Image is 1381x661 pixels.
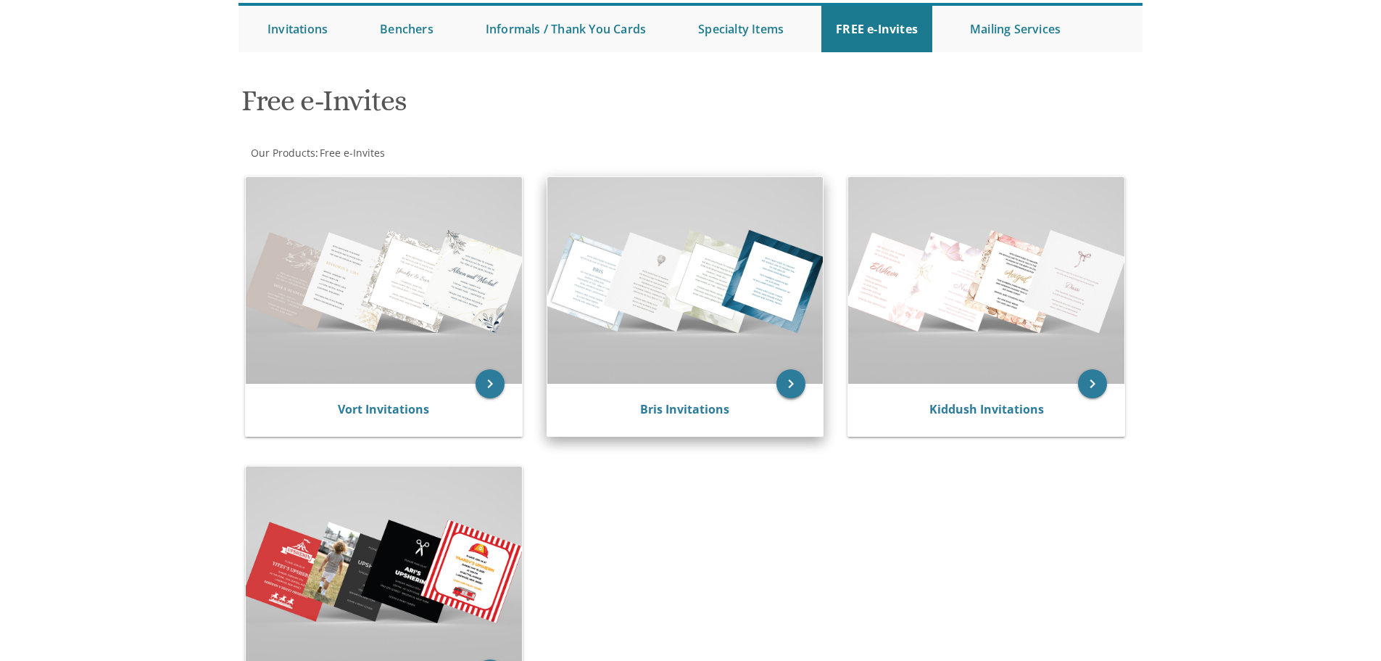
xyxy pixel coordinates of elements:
img: Vort Invitations [246,177,522,384]
a: keyboard_arrow_right [476,369,505,398]
a: Kiddush Invitations [929,401,1044,417]
img: Bris Invitations [547,177,824,384]
h1: Free e-Invites [241,85,833,128]
a: Specialty Items [684,6,798,52]
span: Free e-Invites [320,146,385,160]
a: FREE e-Invites [821,6,932,52]
a: Informals / Thank You Cards [471,6,660,52]
a: Vort Invitations [338,401,429,417]
a: keyboard_arrow_right [1078,369,1107,398]
a: Free e-Invites [318,146,385,160]
a: Bris Invitations [640,401,729,417]
div: : [239,146,691,160]
img: Kiddush Invitations [848,177,1124,384]
a: Invitations [253,6,342,52]
a: keyboard_arrow_right [776,369,805,398]
a: Our Products [249,146,315,160]
a: Benchers [365,6,448,52]
a: Mailing Services [955,6,1075,52]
